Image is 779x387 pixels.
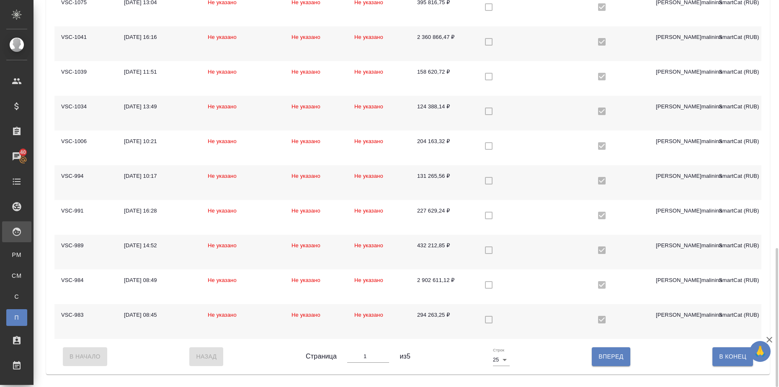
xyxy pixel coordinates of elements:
div: [DATE] 08:45 [124,311,194,319]
span: В Конец [719,351,746,362]
div: [PERSON_NAME]malinina [656,276,705,284]
div: SmartCat (RUB) [719,103,768,111]
td: 2 902 611,12 ₽ [410,269,473,304]
span: PM [10,251,23,259]
div: SmartCat (RUB) [719,276,768,284]
span: Не указано [208,312,237,318]
div: [PERSON_NAME]malinina [656,241,705,250]
div: [PERSON_NAME]malinina [656,311,705,319]
div: SmartCat (RUB) [719,241,768,250]
span: 🙏 [753,343,767,360]
span: Не указано [354,312,383,318]
div: [PERSON_NAME]malinina [656,207,705,215]
td: 294 263,25 ₽ [410,304,473,339]
span: Не указано [208,208,237,214]
span: Не указано [291,277,320,283]
div: [PERSON_NAME]malinina [656,68,705,76]
div: [PERSON_NAME]malinina [656,103,705,111]
div: [DATE] 13:49 [124,103,194,111]
span: Страница [306,351,337,361]
a: С [6,288,27,305]
span: С [10,292,23,301]
a: П [6,309,27,326]
div: SmartCat (RUB) [719,68,768,76]
span: Не указано [354,208,383,214]
span: Не указано [208,242,237,249]
td: 204 163,32 ₽ [410,131,473,165]
span: из 5 [400,351,410,361]
div: SmartCat (RUB) [719,311,768,319]
div: [DATE] 08:49 [124,276,194,284]
span: Не указано [208,34,237,40]
div: SmartCat (RUB) [719,137,768,146]
a: CM [6,267,27,284]
span: Не указано [354,34,383,40]
div: 25 [493,354,510,366]
div: VSC-994 [61,172,111,180]
span: Не указано [291,208,320,214]
span: Вперед [598,351,623,362]
div: [PERSON_NAME]malinina [656,137,705,146]
div: VSC-989 [61,241,111,250]
div: [DATE] 11:51 [124,68,194,76]
div: VSC-984 [61,276,111,284]
span: Не указано [354,103,383,110]
a: 40 [2,146,31,167]
td: 158 620,72 ₽ [410,61,473,96]
span: Не указано [354,138,383,144]
div: VSC-1034 [61,103,111,111]
span: Не указано [291,242,320,249]
span: Не указано [354,242,383,249]
div: [PERSON_NAME]malinina [656,33,705,41]
td: 124 388,14 ₽ [410,96,473,131]
span: 40 [15,148,31,156]
div: [PERSON_NAME]malinina [656,172,705,180]
div: [DATE] 10:17 [124,172,194,180]
div: [DATE] 16:16 [124,33,194,41]
span: Не указано [354,173,383,179]
div: [DATE] 16:28 [124,207,194,215]
div: [DATE] 14:52 [124,241,194,250]
div: SmartCat (RUB) [719,207,768,215]
span: П [10,313,23,322]
button: Вперед [592,347,630,366]
td: 2 360 866,47 ₽ [410,26,473,61]
span: CM [10,272,23,280]
td: 131 265,56 ₽ [410,165,473,200]
span: Не указано [208,103,237,110]
span: Не указано [291,69,320,75]
span: Не указано [291,34,320,40]
div: SmartCat (RUB) [719,33,768,41]
div: SmartCat (RUB) [719,172,768,180]
span: Не указано [208,173,237,179]
div: VSC-1041 [61,33,111,41]
a: PM [6,246,27,263]
div: VSC-1039 [61,68,111,76]
div: VSC-991 [61,207,111,215]
span: Не указано [208,69,237,75]
button: В Конец [712,347,753,366]
td: 227 629,24 ₽ [410,200,473,235]
div: [DATE] 10:21 [124,137,194,146]
span: Не указано [291,312,320,318]
span: Не указано [354,69,383,75]
span: Не указано [208,138,237,144]
td: 432 212,85 ₽ [410,235,473,269]
span: Не указано [208,277,237,283]
span: Не указано [291,173,320,179]
span: Не указано [291,138,320,144]
button: 🙏 [750,341,771,362]
span: Не указано [291,103,320,110]
span: Не указано [354,277,383,283]
div: VSC-1006 [61,137,111,146]
label: Строк [493,348,504,352]
div: VSC-983 [61,311,111,319]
